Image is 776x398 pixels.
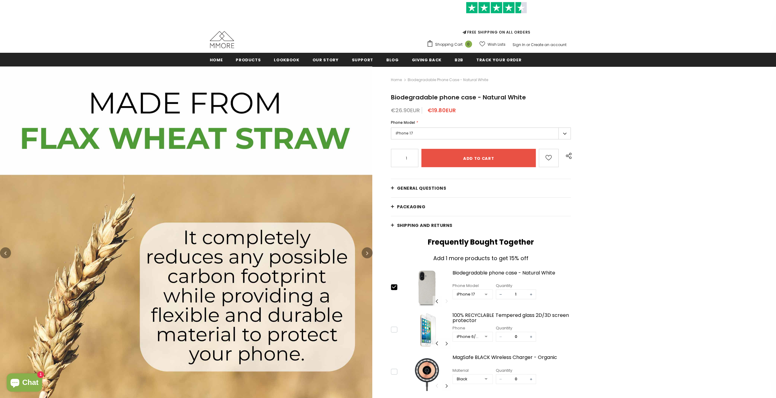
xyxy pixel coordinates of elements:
[452,368,493,374] div: Material
[527,290,536,299] span: +
[427,106,456,114] span: €19.80EUR
[391,238,571,247] h2: Frequently Bought Together
[403,269,451,307] img: Biodegradable phone case - Natural White image 16
[403,311,451,349] img: Screen Protector iPhone SE 2
[457,334,480,340] div: iPhone 6/6S/7/8/SE2/SE3
[313,53,339,66] a: Our Story
[527,332,536,341] span: +
[397,204,426,210] span: PACKAGING
[210,53,223,66] a: Home
[455,53,463,66] a: B2B
[391,127,571,139] label: iPhone 17
[513,42,525,47] a: Sign In
[476,53,521,66] a: Track your order
[427,13,567,29] iframe: Customer reviews powered by Trustpilot
[452,283,493,289] div: Phone Model
[496,325,536,331] div: Quantity
[527,375,536,384] span: +
[466,2,527,14] img: Trust Pilot Stars
[391,106,420,114] span: €26.90EUR
[457,376,480,382] div: Black
[392,254,570,263] div: Add 1 more products to get 15% off
[391,120,415,125] span: Phone Model
[386,57,399,63] span: Blog
[452,325,493,331] div: Phone
[5,373,44,393] inbox-online-store-chat: Shopify online store chat
[391,198,571,216] a: PACKAGING
[452,313,571,323] a: 100% RECYCLABLE Tempered glass 2D/3D screen protector
[496,290,505,299] span: −
[386,53,399,66] a: Blog
[397,222,452,228] span: Shipping and returns
[236,53,261,66] a: Products
[427,5,567,35] span: FREE SHIPPING ON ALL ORDERS
[391,76,402,84] a: Home
[452,270,571,281] a: Biodegradable phone case - Natural White
[526,42,530,47] span: or
[435,41,463,48] span: Shopping Cart
[452,355,571,365] a: MagSafe BLACK Wireless Charger - Organic
[403,353,451,391] img: MagSafe BLACK Wireless Charger - Organic image 0
[496,283,536,289] div: Quantity
[476,57,521,63] span: Track your order
[455,57,463,63] span: B2B
[427,40,475,49] a: Shopping Cart 0
[236,57,261,63] span: Products
[408,76,488,84] span: Biodegradable phone case - Natural White
[531,42,567,47] a: Create an account
[391,93,526,102] span: Biodegradable phone case - Natural White
[313,57,339,63] span: Our Story
[457,291,480,297] div: iPhone 17
[210,57,223,63] span: Home
[465,41,472,48] span: 0
[274,53,299,66] a: Lookbook
[421,149,536,167] input: Add to cart
[412,57,442,63] span: Giving back
[352,53,373,66] a: support
[210,31,234,48] img: MMORE Cases
[391,216,571,235] a: Shipping and returns
[274,57,299,63] span: Lookbook
[397,185,446,191] span: General Questions
[352,57,373,63] span: support
[412,53,442,66] a: Giving back
[496,368,536,374] div: Quantity
[391,179,571,197] a: General Questions
[488,41,506,48] span: Wish Lists
[479,39,506,50] a: Wish Lists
